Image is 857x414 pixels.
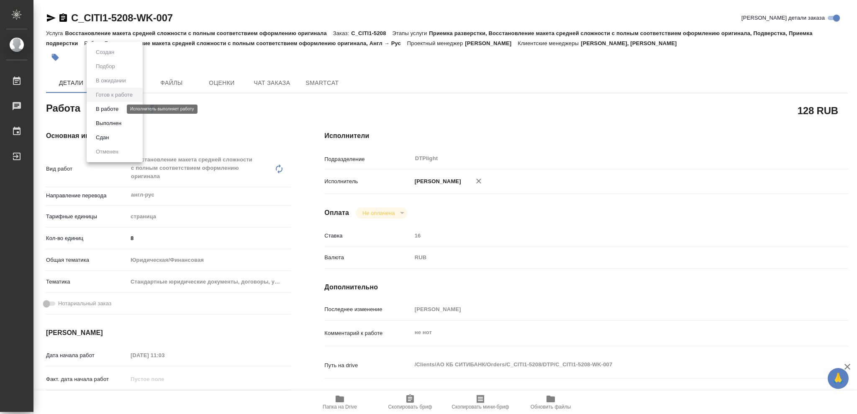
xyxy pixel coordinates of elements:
[93,105,121,114] button: В работе
[93,62,118,71] button: Подбор
[93,48,117,57] button: Создан
[93,133,111,142] button: Сдан
[93,119,124,128] button: Выполнен
[93,90,135,100] button: Готов к работе
[93,76,128,85] button: В ожидании
[93,147,121,156] button: Отменен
